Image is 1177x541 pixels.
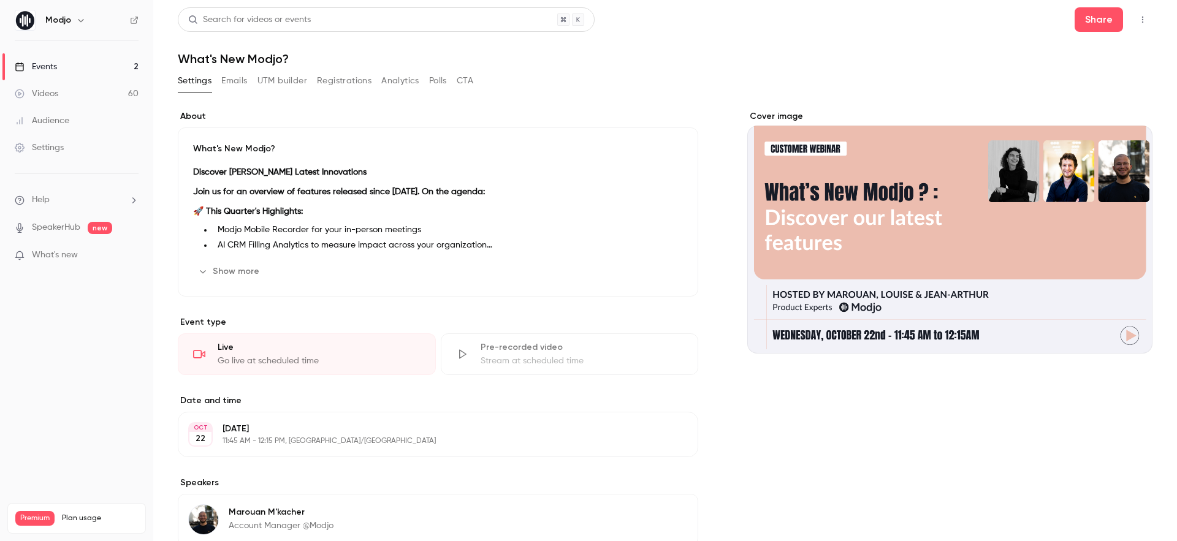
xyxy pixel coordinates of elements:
span: Plan usage [62,513,138,523]
p: 22 [196,433,205,445]
label: About [178,110,698,123]
button: Settings [178,71,211,91]
div: Stream at scheduled time [481,355,684,367]
button: Registrations [317,71,371,91]
button: Share [1075,7,1123,32]
button: UTM builder [257,71,307,91]
button: CTA [457,71,473,91]
label: Cover image [747,110,1152,123]
p: What's New Modjo? [193,143,683,155]
h1: What's New Modjo? [178,51,1152,66]
div: Search for videos or events [188,13,311,26]
div: LiveGo live at scheduled time [178,333,436,375]
h6: Modjo [45,14,71,26]
p: Event type [178,316,698,328]
p: 11:45 AM - 12:15 PM, [GEOGRAPHIC_DATA]/[GEOGRAPHIC_DATA] [223,436,633,446]
div: Go live at scheduled time [218,355,421,367]
strong: 🚀 This Quarter's Highlights: [193,207,303,216]
label: Speakers [178,477,698,489]
span: What's new [32,249,78,262]
a: SpeakerHub [32,221,80,234]
button: Polls [429,71,447,91]
li: AI CRM Filling Analytics to measure impact across your organization [213,239,683,252]
span: Premium [15,511,55,526]
span: Help [32,194,50,206]
li: Modjo Mobile Recorder for your in-person meetings [213,224,683,236]
li: help-dropdown-opener [15,194,139,206]
img: Marouan M'kacher [189,505,218,534]
div: Events [15,61,57,73]
p: [DATE] [223,423,633,435]
section: Cover image [747,110,1152,354]
div: Live [218,341,421,354]
button: Show more [193,262,267,281]
div: OCT [189,423,211,432]
label: Date and time [178,395,698,407]
div: Videos [15,88,58,100]
div: Audience [15,115,69,127]
div: Settings [15,142,64,154]
button: Emails [221,71,247,91]
strong: Discover [PERSON_NAME] Latest Innovations [193,168,367,176]
p: Account Manager @Modjo [229,520,333,532]
div: Pre-recorded video [481,341,684,354]
button: Analytics [381,71,419,91]
p: Marouan M'kacher [229,506,333,518]
div: Pre-recorded videoStream at scheduled time [441,333,699,375]
span: new [88,222,112,234]
img: Modjo [15,10,35,30]
strong: Join us for an overview of features released since [DATE]. On the agenda: [193,187,485,196]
